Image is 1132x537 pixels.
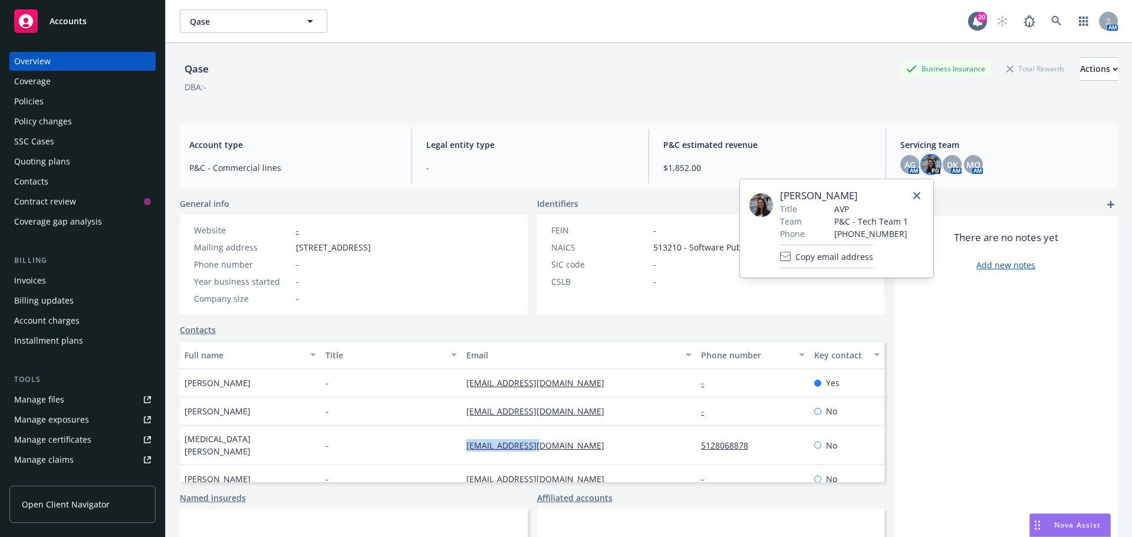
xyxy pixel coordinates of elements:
[9,112,156,131] a: Policy changes
[826,439,837,452] span: No
[185,473,251,485] span: [PERSON_NAME]
[9,331,156,350] a: Installment plans
[14,212,102,231] div: Coverage gap analysis
[296,292,299,305] span: -
[325,377,328,389] span: -
[1072,9,1095,33] a: Switch app
[826,473,837,485] span: No
[185,405,251,417] span: [PERSON_NAME]
[321,341,462,369] button: Title
[701,349,791,361] div: Phone number
[14,311,80,330] div: Account charges
[185,81,206,93] div: DBA: -
[14,152,70,171] div: Quoting plans
[696,341,809,369] button: Phone number
[9,410,156,429] a: Manage exposures
[904,159,916,171] span: AG
[966,159,980,171] span: MQ
[954,230,1058,245] span: There are no notes yet
[14,112,72,131] div: Policy changes
[922,155,940,174] img: photo
[1080,57,1118,81] button: Actions
[14,450,74,469] div: Manage claims
[900,61,991,76] div: Business Insurance
[426,162,634,174] span: -
[325,473,328,485] span: -
[663,162,871,174] span: $1,852.00
[190,15,292,28] span: Qase
[9,132,156,151] a: SSC Cases
[466,440,614,451] a: [EMAIL_ADDRESS][DOMAIN_NAME]
[701,377,713,388] a: -
[180,492,246,504] a: Named insureds
[14,172,48,191] div: Contacts
[189,139,397,151] span: Account type
[826,377,840,389] span: Yes
[14,132,54,151] div: SSC Cases
[795,251,873,263] span: Copy email address
[14,430,91,449] div: Manage certificates
[9,374,156,386] div: Tools
[9,172,156,191] a: Contacts
[780,215,802,228] span: Team
[14,291,74,310] div: Billing updates
[9,92,156,111] a: Policies
[296,225,299,236] a: -
[1030,514,1045,536] div: Drag to move
[551,275,649,288] div: CSLB
[749,193,773,217] img: employee photo
[14,92,44,111] div: Policies
[1054,520,1101,530] span: Nova Assist
[180,341,321,369] button: Full name
[9,311,156,330] a: Account charges
[194,275,291,288] div: Year business started
[14,52,51,71] div: Overview
[900,139,1108,151] span: Servicing team
[653,275,656,288] span: -
[194,241,291,253] div: Mailing address
[990,9,1014,33] a: Start snowing
[1045,9,1068,33] a: Search
[1029,513,1111,537] button: Nova Assist
[296,258,299,271] span: -
[976,12,987,22] div: 20
[466,406,614,417] a: [EMAIL_ADDRESS][DOMAIN_NAME]
[9,5,156,38] a: Accounts
[9,470,156,489] a: Manage BORs
[9,72,156,91] a: Coverage
[780,228,805,240] span: Phone
[9,271,156,290] a: Invoices
[834,215,908,228] span: P&C - Tech Team 1
[834,203,908,215] span: AVP
[976,259,1035,271] a: Add new notes
[296,275,299,288] span: -
[462,341,696,369] button: Email
[466,377,614,388] a: [EMAIL_ADDRESS][DOMAIN_NAME]
[826,405,837,417] span: No
[9,430,156,449] a: Manage certificates
[809,341,884,369] button: Key contact
[9,291,156,310] a: Billing updates
[701,406,713,417] a: -
[180,61,213,77] div: Qase
[653,241,768,253] span: 513210 - Software Publishers
[466,473,614,485] a: [EMAIL_ADDRESS][DOMAIN_NAME]
[14,410,89,429] div: Manage exposures
[14,192,76,211] div: Contract review
[653,258,656,271] span: -
[185,377,251,389] span: [PERSON_NAME]
[551,241,649,253] div: NAICS
[194,258,291,271] div: Phone number
[14,72,51,91] div: Coverage
[185,433,316,457] span: [MEDICAL_DATA][PERSON_NAME]
[194,292,291,305] div: Company size
[537,492,613,504] a: Affiliated accounts
[325,439,328,452] span: -
[1104,197,1118,212] a: add
[9,255,156,266] div: Billing
[185,349,303,361] div: Full name
[814,349,867,361] div: Key contact
[50,17,87,26] span: Accounts
[14,470,70,489] div: Manage BORs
